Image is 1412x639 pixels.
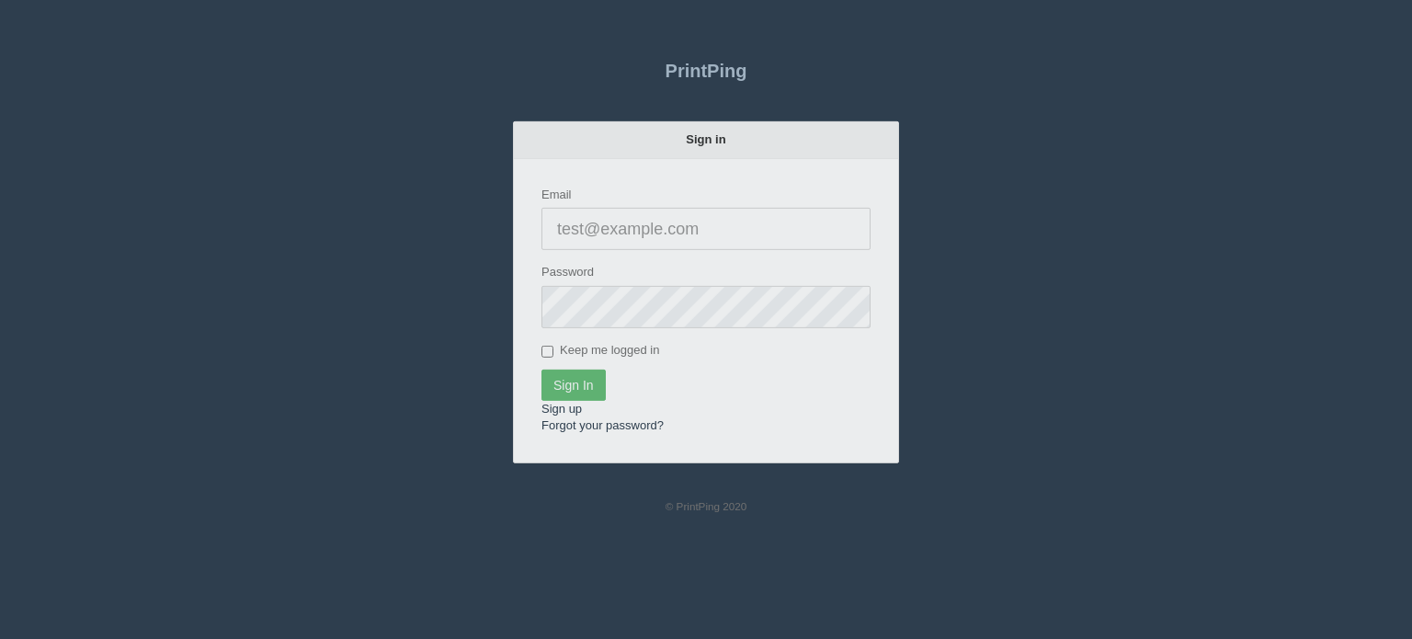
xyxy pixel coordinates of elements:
[541,344,553,356] input: Keep me logged in
[541,262,594,280] label: Password
[513,46,899,92] a: PrintPing
[541,416,664,430] a: Forgot your password?
[686,131,725,144] strong: Sign in
[541,206,871,248] input: test@example.com
[541,400,582,414] a: Sign up
[666,500,747,512] small: © PrintPing 2020
[541,340,659,359] label: Keep me logged in
[541,368,606,399] input: Sign In
[541,185,572,202] label: Email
